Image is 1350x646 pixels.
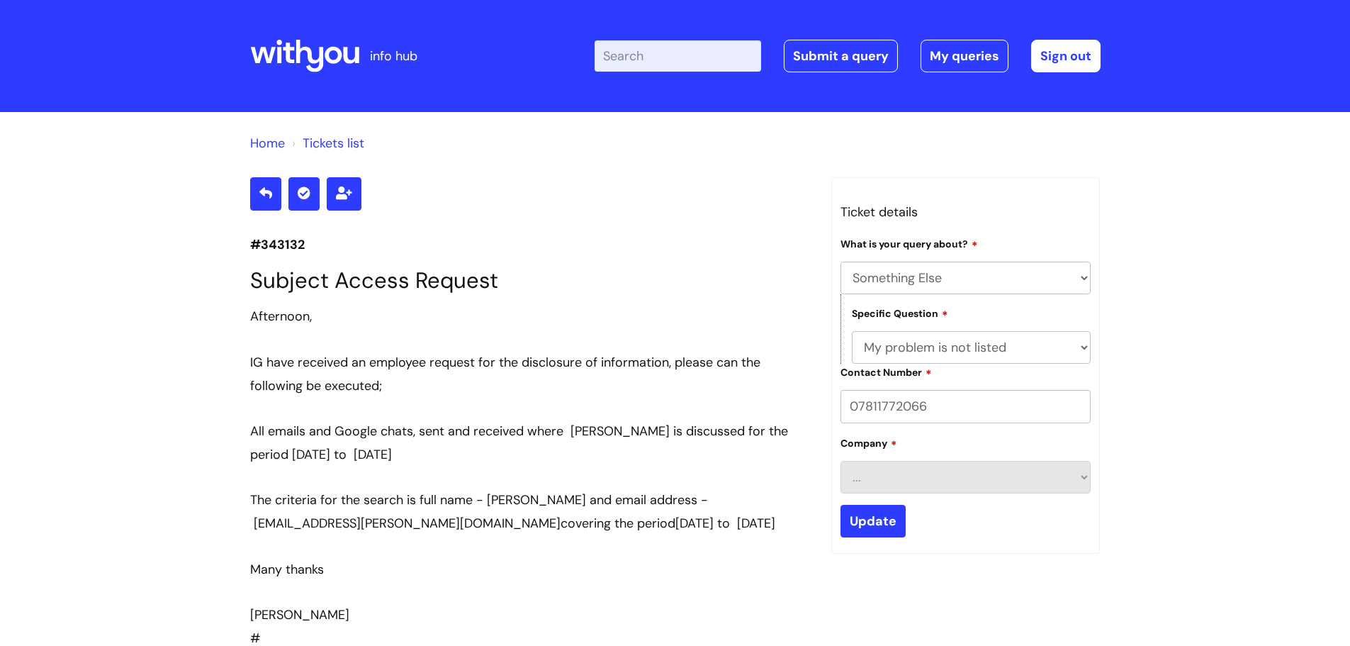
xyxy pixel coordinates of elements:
[250,135,285,152] a: Home
[250,132,285,155] li: Solution home
[840,505,906,538] input: Update
[303,135,364,152] a: Tickets list
[250,515,675,532] span: covering the period
[840,236,978,250] label: What is your query about?
[840,435,897,450] label: Company
[250,561,324,578] span: Many thanks
[250,489,810,535] div: The criteria for the search is full name - [PERSON_NAME] and email address - [DATE] to [DATE]
[1031,40,1101,72] a: Sign out
[784,40,898,72] a: Submit a query
[250,606,349,623] span: [PERSON_NAME]
[840,201,1091,223] h3: Ticket details
[250,420,810,466] div: All emails and Google chats, sent and received where [PERSON_NAME] is discussed for the period [D...
[370,45,417,67] p: info hub
[250,233,810,256] p: #343132
[595,40,1101,72] div: | -
[250,267,810,294] h1: Subject Access Request
[852,306,948,320] label: Specific Question
[288,132,364,155] li: Tickets list
[250,351,810,397] div: IG have received an employee request for the disclosure of information, please can the following ...
[840,364,932,379] label: Contact Number
[921,40,1008,72] a: My queries
[254,515,561,532] span: [EMAIL_ADDRESS][PERSON_NAME][DOMAIN_NAME]
[595,40,761,72] input: Search
[250,305,810,328] div: Afternoon,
